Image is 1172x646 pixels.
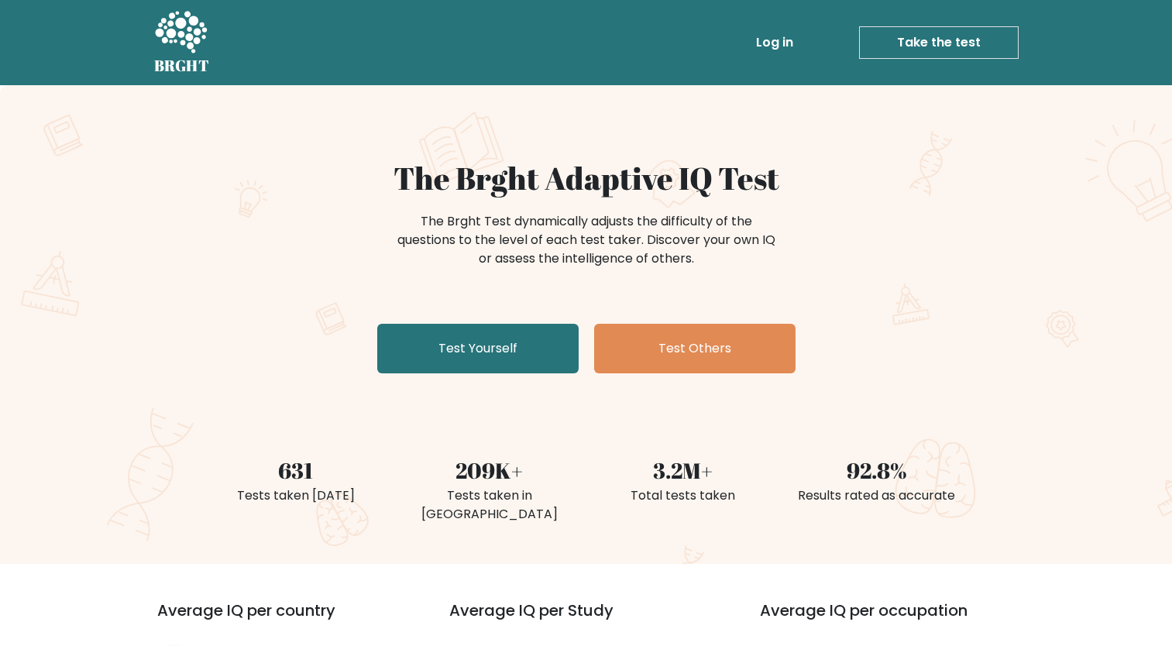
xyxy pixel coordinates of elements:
h1: The Brght Adaptive IQ Test [208,160,964,197]
a: Log in [750,27,799,58]
h3: Average IQ per occupation [760,601,1033,638]
h3: Average IQ per country [157,601,394,638]
div: 631 [208,454,383,486]
a: Test Yourself [377,324,579,373]
div: Tests taken [DATE] [208,486,383,505]
div: 209K+ [402,454,577,486]
div: Results rated as accurate [789,486,964,505]
div: 3.2M+ [596,454,771,486]
a: Test Others [594,324,796,373]
div: 92.8% [789,454,964,486]
div: Total tests taken [596,486,771,505]
div: The Brght Test dynamically adjusts the difficulty of the questions to the level of each test take... [393,212,780,268]
h5: BRGHT [154,57,210,75]
div: Tests taken in [GEOGRAPHIC_DATA] [402,486,577,524]
h3: Average IQ per Study [449,601,723,638]
a: BRGHT [154,6,210,79]
a: Take the test [859,26,1019,59]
